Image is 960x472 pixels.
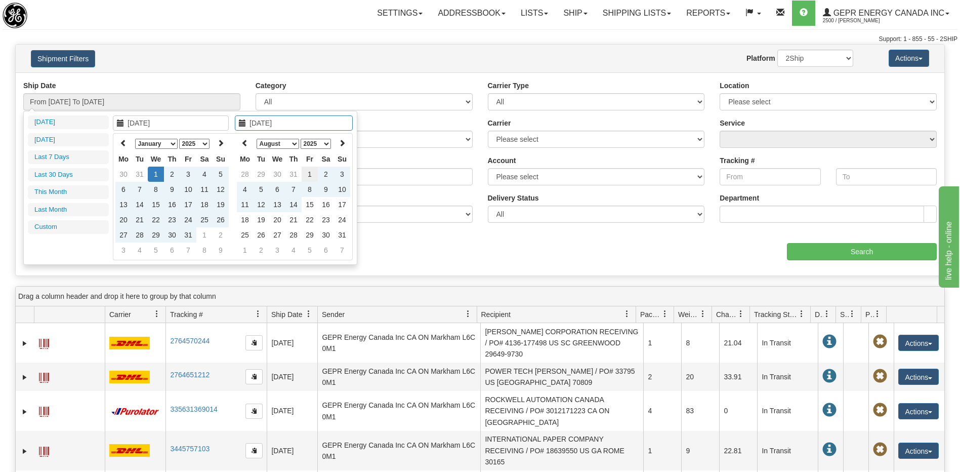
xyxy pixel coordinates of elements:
[656,305,674,323] a: Packages filter column settings
[513,1,556,26] a: Lists
[269,243,285,258] td: 3
[196,243,213,258] td: 8
[267,391,317,430] td: [DATE]
[39,368,49,384] a: Label
[898,443,939,459] button: Actions
[822,443,837,457] span: In Transit
[213,167,229,182] td: 5
[302,151,318,167] th: Fr
[681,323,719,363] td: 8
[132,151,148,167] th: Tu
[164,212,180,227] td: 23
[148,197,164,212] td: 15
[754,309,798,320] span: Tracking Status
[245,443,263,458] button: Copy to clipboard
[132,227,148,243] td: 28
[115,182,132,197] td: 6
[334,151,350,167] th: Su
[253,167,269,182] td: 29
[840,309,849,320] span: Shipment Issues
[822,335,837,349] span: In Transit
[369,1,430,26] a: Settings
[757,391,818,430] td: In Transit
[869,305,886,323] a: Pickup Status filter column settings
[719,363,757,391] td: 33.91
[640,309,661,320] span: Packages
[253,243,269,258] td: 2
[317,431,480,470] td: GEPR Energy Canada Inc CA ON Markham L6C 0M1
[256,81,286,91] label: Category
[643,431,681,470] td: 1
[285,197,302,212] td: 14
[302,167,318,182] td: 1
[132,212,148,227] td: 21
[180,212,196,227] td: 24
[253,151,269,167] th: Tu
[148,151,164,167] th: We
[196,227,213,243] td: 1
[132,182,148,197] td: 7
[245,369,263,384] button: Copy to clipboard
[720,168,820,185] input: From
[317,323,480,363] td: GEPR Energy Canada Inc CA ON Markham L6C 0M1
[681,391,719,430] td: 83
[213,197,229,212] td: 19
[822,403,837,417] span: In Transit
[20,338,30,348] a: Expand
[285,167,302,182] td: 31
[253,197,269,212] td: 12
[267,431,317,470] td: [DATE]
[460,305,477,323] a: Sender filter column settings
[757,363,818,391] td: In Transit
[873,335,887,349] span: Pickup Not Assigned
[170,371,210,379] a: 2764651212
[16,287,944,306] div: grid grouping header
[681,363,719,391] td: 20
[180,197,196,212] td: 17
[285,182,302,197] td: 7
[253,212,269,227] td: 19
[823,16,899,26] span: 2500 / [PERSON_NAME]
[28,133,109,147] li: [DATE]
[115,151,132,167] th: Mo
[793,305,810,323] a: Tracking Status filter column settings
[269,167,285,182] td: 30
[334,227,350,243] td: 31
[317,363,480,391] td: GEPR Energy Canada Inc CA ON Markham L6C 0M1
[716,309,737,320] span: Charge
[757,323,818,363] td: In Transit
[302,197,318,212] td: 15
[39,334,49,350] a: Label
[732,305,749,323] a: Charge filter column settings
[271,309,302,320] span: Ship Date
[28,185,109,199] li: This Month
[28,115,109,129] li: [DATE]
[818,305,836,323] a: Delivery Status filter column settings
[132,167,148,182] td: 31
[196,212,213,227] td: 25
[164,197,180,212] td: 16
[480,431,643,470] td: INTERNATIONAL PAPER COMPANY RECEIVING / PO# 18639550 US GA ROME 30165
[720,81,749,91] label: Location
[39,442,49,458] a: Label
[180,227,196,243] td: 31
[267,323,317,363] td: [DATE]
[865,309,874,320] span: Pickup Status
[787,243,937,260] input: Search
[164,167,180,182] td: 2
[180,151,196,167] th: Fr
[245,335,263,350] button: Copy to clipboard
[249,305,267,323] a: Tracking # filter column settings
[109,371,150,383] img: 7 - DHL_Worldwide
[334,197,350,212] td: 17
[285,243,302,258] td: 4
[322,309,345,320] span: Sender
[39,402,49,418] a: Label
[269,197,285,212] td: 13
[318,243,334,258] td: 6
[109,444,150,457] img: 7 - DHL_Worldwide
[334,212,350,227] td: 24
[643,323,681,363] td: 1
[148,182,164,197] td: 8
[148,212,164,227] td: 22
